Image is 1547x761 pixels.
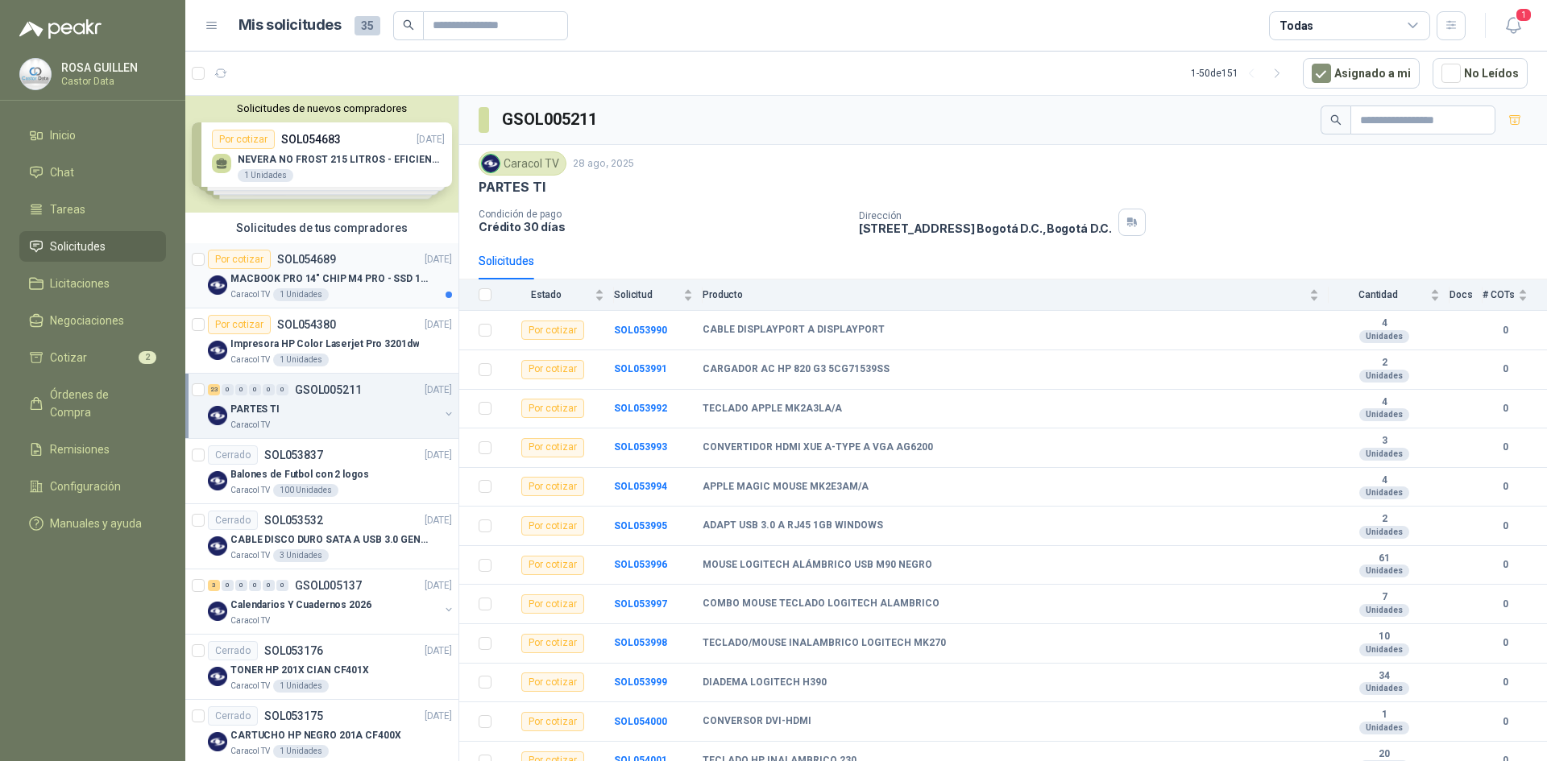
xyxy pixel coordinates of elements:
[1483,440,1528,455] b: 0
[1483,479,1528,494] b: 0
[208,602,227,621] img: Company Logo
[1359,722,1409,734] div: Unidades
[703,637,946,650] b: TECLADO/MOUSE INALAMBRICO LOGITECH MK270
[614,441,667,453] b: SOL053993
[276,580,288,591] div: 0
[614,716,667,727] a: SOL054000
[703,559,932,572] b: MOUSE LOGITECH ALÁMBRICO USB M90 NEGRO
[425,578,452,593] p: [DATE]
[208,384,220,395] div: 23
[859,221,1112,235] p: [STREET_ADDRESS] Bogotá D.C. , Bogotá D.C.
[19,194,166,225] a: Tareas
[19,231,166,262] a: Solicitudes
[230,337,419,352] p: Impresora HP Color Laserjet Pro 3201dw
[501,279,614,311] th: Estado
[273,745,329,758] div: 1 Unidades
[1329,591,1440,604] b: 7
[501,289,591,300] span: Estado
[1329,289,1427,300] span: Cantidad
[139,351,156,364] span: 2
[249,580,261,591] div: 0
[295,384,362,395] p: GSOL005211
[614,403,667,414] a: SOL053992
[1329,317,1440,330] b: 4
[50,275,110,292] span: Licitaciones
[573,156,634,172] p: 28 ago, 2025
[273,680,329,693] div: 1 Unidades
[19,379,166,428] a: Órdenes de Compra
[1359,486,1409,499] div: Unidades
[614,289,680,300] span: Solicitud
[230,288,270,301] p: Caracol TV
[249,384,261,395] div: 0
[238,14,342,37] h1: Mis solicitudes
[19,305,166,336] a: Negociaciones
[521,594,584,614] div: Por cotizar
[521,477,584,496] div: Por cotizar
[19,508,166,539] a: Manuales y ayuda
[19,268,166,299] a: Licitaciones
[1191,60,1290,86] div: 1 - 50 de 151
[1483,323,1528,338] b: 0
[19,157,166,188] a: Chat
[614,520,667,531] a: SOL053995
[703,598,939,610] b: COMBO MOUSE TECLADO LOGITECH ALAMBRICO
[208,315,271,334] div: Por cotizar
[614,363,667,374] a: SOL053991
[208,576,455,627] a: 3 0 0 0 0 0 GSOL005137[DATE] Company LogoCalendarios Y Cuadernos 2026Caracol TV
[1359,643,1409,656] div: Unidades
[273,354,329,366] div: 1 Unidades
[208,536,227,556] img: Company Logo
[1483,635,1528,651] b: 0
[295,580,362,591] p: GSOL005137
[614,598,667,610] a: SOL053997
[208,471,227,490] img: Company Logo
[208,380,455,432] a: 23 0 0 0 0 0 GSOL005211[DATE] Company LogoPARTES TICaracol TV
[425,317,452,333] p: [DATE]
[192,102,452,114] button: Solicitudes de nuevos compradores
[859,210,1112,221] p: Dirección
[479,220,846,234] p: Crédito 30 días
[1499,11,1528,40] button: 1
[208,341,227,360] img: Company Logo
[614,676,667,688] a: SOL053999
[521,712,584,731] div: Por cotizar
[208,406,227,425] img: Company Logo
[614,481,667,492] b: SOL053994
[703,676,827,689] b: DIADEMA LOGITECH H390
[222,384,234,395] div: 0
[230,680,270,693] p: Caracol TV
[1359,408,1409,421] div: Unidades
[263,384,275,395] div: 0
[521,438,584,457] div: Por cotizar
[264,449,323,461] p: SOL053837
[50,386,151,421] span: Órdenes de Compra
[425,513,452,528] p: [DATE]
[425,709,452,724] p: [DATE]
[614,559,667,570] a: SOL053996
[185,213,458,243] div: Solicitudes de tus compradores
[425,643,452,659] p: [DATE]
[614,637,667,648] b: SOL053998
[1329,748,1440,761] b: 20
[614,279,703,311] th: Solicitud
[355,16,380,35] span: 35
[264,645,323,656] p: SOL053176
[703,481,869,494] b: APPLE MAGIC MOUSE MK2E3AM/A
[50,312,124,329] span: Negociaciones
[1329,396,1440,409] b: 4
[1329,513,1440,526] b: 2
[1433,58,1528,89] button: No Leídos
[185,308,458,374] a: Por cotizarSOL054380[DATE] Company LogoImpresora HP Color Laserjet Pro 3201dwCaracol TV1 Unidades
[1483,675,1528,690] b: 0
[235,580,247,591] div: 0
[230,614,270,627] p: Caracol TV
[263,580,275,591] div: 0
[1359,448,1409,461] div: Unidades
